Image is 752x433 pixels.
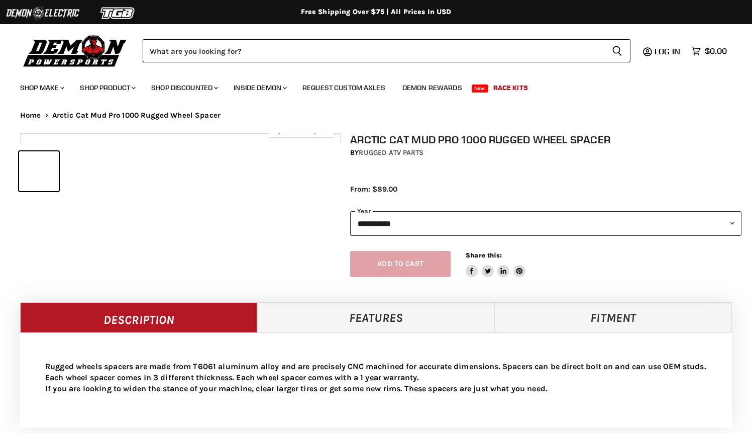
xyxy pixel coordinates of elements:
a: Shop Make [13,77,70,98]
span: New! [472,84,489,93]
a: Home [20,111,41,120]
a: Fitment [495,302,732,332]
a: Features [257,302,494,332]
a: Demon Rewards [395,77,470,98]
img: Demon Electric Logo 2 [5,4,80,23]
span: Log in [655,46,680,56]
p: Rugged wheels spacers are made from T6061 aluminum alloy and are precisely CNC machined for accur... [45,361,707,394]
img: Demon Powersports [20,33,130,68]
img: TGB Logo 2 [80,4,156,23]
a: Request Custom Axles [295,77,393,98]
span: $0.00 [705,46,727,56]
aside: Share this: [466,251,525,278]
a: Log in [650,47,686,56]
form: Product [143,39,630,62]
a: Shop Discounted [144,77,224,98]
input: Search [143,39,604,62]
span: Share this: [466,251,502,259]
a: $0.00 [686,44,732,58]
span: Click to expand [274,127,330,134]
ul: Main menu [13,73,724,98]
select: year [350,211,741,236]
div: by [350,147,741,158]
a: Shop Product [72,77,142,98]
a: Description [20,302,257,332]
button: Arctic Cat Mud Pro 1000 Rugged Wheel Spacer thumbnail [19,151,59,191]
span: From: $89.00 [350,185,397,194]
a: Inside Demon [226,77,293,98]
span: Arctic Cat Mud Pro 1000 Rugged Wheel Spacer [52,111,221,120]
a: Rugged ATV Parts [359,148,423,157]
a: Race Kits [486,77,535,98]
button: Search [604,39,630,62]
h1: Arctic Cat Mud Pro 1000 Rugged Wheel Spacer [350,133,741,146]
